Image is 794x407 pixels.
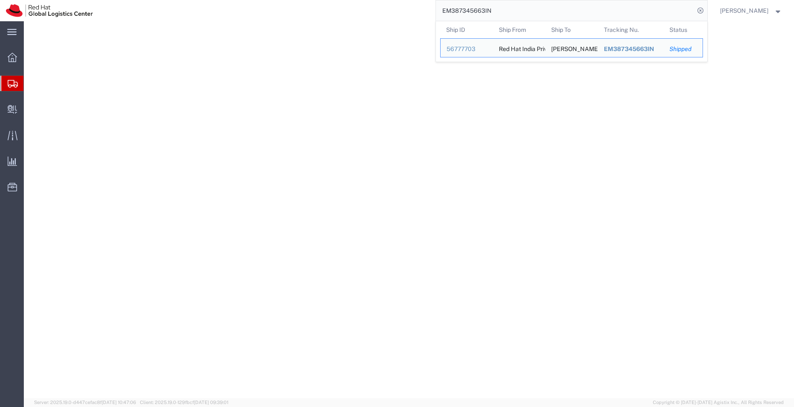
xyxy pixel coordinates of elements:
[653,399,784,406] span: Copyright © [DATE]-[DATE] Agistix Inc., All Rights Reserved
[492,21,545,38] th: Ship From
[545,21,598,38] th: Ship To
[663,21,703,38] th: Status
[598,21,663,38] th: Tracking Nu.
[34,400,136,405] span: Server: 2025.19.0-d447cefac8f
[194,400,228,405] span: [DATE] 09:39:01
[440,21,493,38] th: Ship ID
[720,6,783,16] button: [PERSON_NAME]
[140,400,228,405] span: Client: 2025.19.0-129fbcf
[436,0,694,21] input: Search for shipment number, reference number
[720,6,768,15] span: Pallav Sen Gupta
[102,400,136,405] span: [DATE] 10:47:06
[24,21,794,398] iframe: FS Legacy Container
[6,4,93,17] img: logo
[447,45,487,54] div: 56777703
[603,46,654,52] span: EM387345663IN
[551,39,592,57] div: Debodyuti Chakraborty
[440,21,707,62] table: Search Results
[669,45,697,54] div: Shipped
[498,39,539,57] div: Red Hat India Private Limited
[603,45,657,54] div: EM387345663IN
